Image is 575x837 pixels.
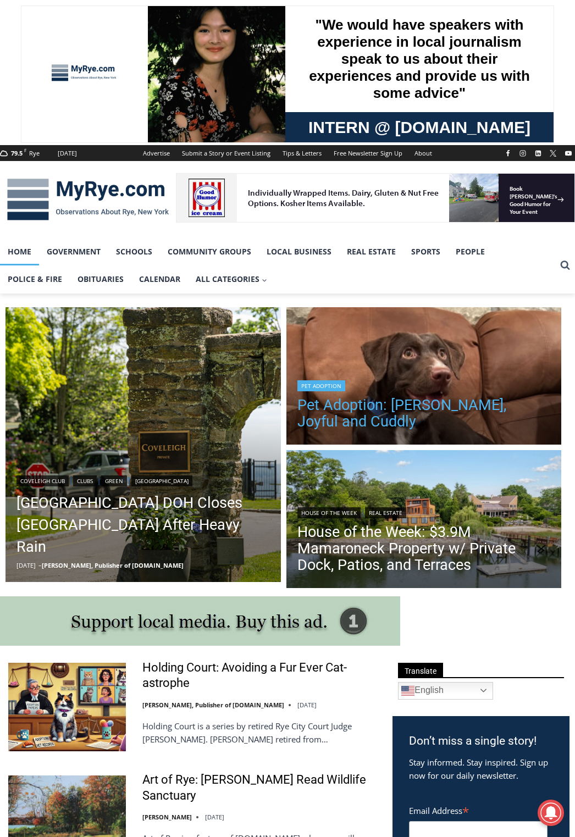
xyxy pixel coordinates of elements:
img: (PHOTO: Ella. Contributed.) [286,307,562,445]
a: Free Newsletter Sign Up [328,145,408,161]
label: Email Address [409,800,547,819]
img: (PHOTO: Coveleigh Club, at 459 Stuyvesant Avenue in Rye. Credit: Justin Gray.) [5,307,281,583]
h4: Book [PERSON_NAME]'s Good Humor for Your Event [334,12,382,42]
span: Open Tues. - Sun. [PHONE_NUMBER] [3,113,108,155]
a: Book [PERSON_NAME]'s Good Humor for Your Event [325,3,396,50]
button: View Search Form [555,256,575,275]
a: Linkedin [532,147,545,160]
a: Read More Westchester County DOH Closes Coveleigh Club Beach After Heavy Rain [5,307,281,583]
a: Facebook [501,147,515,160]
a: Open Tues. - Sun. [PHONE_NUMBER] [1,110,110,137]
a: Instagram [516,147,529,160]
span: 79.5 [11,149,23,157]
div: "We would have speakers with experience in local journalism speak to us about their experiences a... [278,1,519,107]
img: en [401,684,414,697]
div: "[PERSON_NAME]'s draw is the fine variety of pristine raw fish kept on hand" [113,69,162,131]
img: 1160 Greacen Point Road, Mamaroneck [286,450,562,587]
button: Child menu of All Categories [188,265,275,293]
a: Read More House of the Week: $3.9M Mamaroneck Property w/ Private Dock, Patios, and Terraces [286,450,562,587]
nav: Secondary Navigation [137,145,438,161]
a: Coveleigh Club [16,475,69,486]
a: People [448,238,493,265]
a: Clubs [73,475,97,486]
a: YouTube [562,147,575,160]
a: Art of Rye: [PERSON_NAME] Read Wildlife Sanctuary [142,772,378,803]
a: English [398,682,493,700]
a: Tips & Letters [277,145,328,161]
div: | | | [16,473,270,486]
span: F [24,147,26,153]
a: Schools [108,238,160,265]
a: House of the Week [297,507,361,518]
a: Intern @ [DOMAIN_NAME] [264,107,533,137]
a: [GEOGRAPHIC_DATA] [131,475,192,486]
div: | [297,505,551,518]
span: Translate [398,663,443,678]
div: Individually Wrapped Items. Dairy, Gluten & Nut Free Options. Kosher Items Available. [72,14,270,35]
a: [PERSON_NAME], Publisher of [DOMAIN_NAME] [42,561,184,569]
a: Advertise [137,145,176,161]
p: Stay informed. Stay inspired. Sign up now for our daily newsletter. [409,756,553,782]
a: Obituaries [70,265,131,293]
a: [GEOGRAPHIC_DATA] DOH Closes [GEOGRAPHIC_DATA] After Heavy Rain [16,492,270,558]
h3: Don’t miss a single story! [409,733,553,750]
div: [DATE] [58,148,77,158]
p: Holding Court is a series by retired Rye City Court Judge [PERSON_NAME]. [PERSON_NAME] retired from… [142,719,378,746]
span: Intern @ [DOMAIN_NAME] [287,109,510,134]
time: [DATE] [205,813,224,821]
a: X [546,147,560,160]
a: Real Estate [339,238,403,265]
a: Submit a Story or Event Listing [176,145,277,161]
a: Read More Pet Adoption: Ella, Joyful and Cuddly [286,307,562,445]
a: Sports [403,238,448,265]
a: Local Business [259,238,339,265]
a: Calendar [131,265,188,293]
img: Holding Court: Avoiding a Fur Ever Cat-astrophe [8,663,126,751]
a: Community Groups [160,238,259,265]
a: Holding Court: Avoiding a Fur Ever Cat-astrophe [142,660,378,691]
a: [PERSON_NAME], Publisher of [DOMAIN_NAME] [142,701,284,709]
a: Real Estate [365,507,406,518]
a: Green [101,475,127,486]
a: Government [39,238,108,265]
time: [DATE] [16,561,36,569]
a: [PERSON_NAME] [142,813,192,821]
a: House of the Week: $3.9M Mamaroneck Property w/ Private Dock, Patios, and Terraces [297,524,551,573]
a: Pet Adoption: [PERSON_NAME], Joyful and Cuddly [297,397,551,430]
a: About [408,145,438,161]
time: [DATE] [297,701,317,709]
div: Rye [29,148,40,158]
span: – [38,561,42,569]
a: Pet Adoption [297,380,345,391]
